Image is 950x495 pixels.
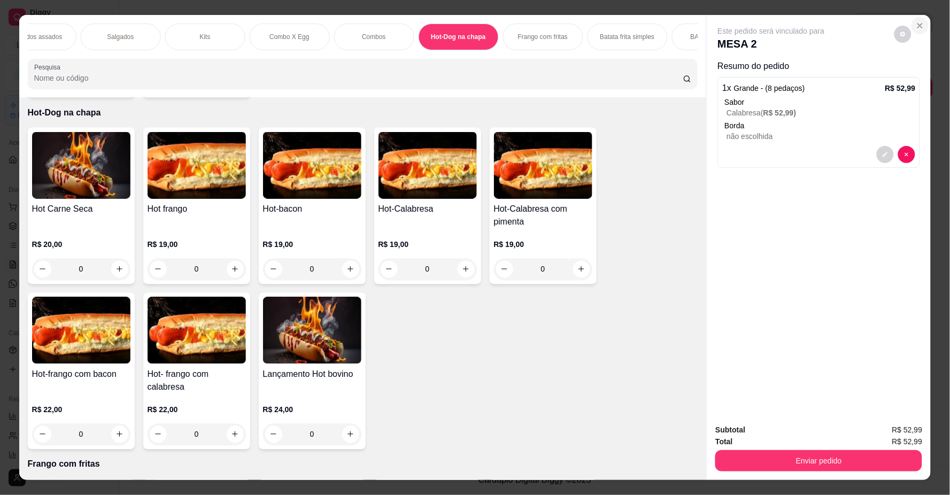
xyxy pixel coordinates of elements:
p: Hot-Dog na chapa [28,106,698,119]
h4: Hot-Calabresa [379,203,477,216]
p: Frango com fritas [518,33,568,41]
h4: Hot- frango com calabresa [148,368,246,394]
p: R$ 22,00 [148,405,246,415]
p: R$ 19,00 [379,239,477,250]
img: product-image [263,132,361,199]
p: BATATA FRITA [691,33,733,41]
img: product-image [148,297,246,364]
img: product-image [148,132,246,199]
p: R$ 20,00 [32,239,130,250]
p: Este pedido será vinculado para [717,26,824,36]
strong: Total [715,437,732,446]
span: R$ 52,99 [892,424,923,436]
p: Frango com fritas [28,458,698,471]
p: R$ 19,00 [263,239,361,250]
h4: Hot-bacon [263,203,361,216]
p: Kits [200,33,211,41]
p: 1 x [722,82,805,95]
p: não escolhida [727,131,915,142]
p: Borda [724,120,915,131]
p: Resumo do pedido [717,60,920,73]
p: R$ 19,00 [148,239,246,250]
p: MESA 2 [717,36,824,51]
p: Salgados assados [10,33,63,41]
img: product-image [494,132,592,199]
input: Pesquisa [34,73,683,83]
p: Combo X Egg [269,33,310,41]
h4: Hot Carne Seca [32,203,130,216]
img: product-image [32,297,130,364]
p: R$ 22,00 [32,405,130,415]
h4: Hot frango [148,203,246,216]
button: decrease-product-quantity [877,146,894,163]
p: Batata frita simples [600,33,655,41]
img: product-image [32,132,130,199]
p: R$ 19,00 [494,239,592,250]
strong: Subtotal [715,426,745,434]
span: R$ 52,99 [892,436,923,447]
button: Close [912,17,929,34]
img: product-image [263,297,361,364]
button: decrease-product-quantity [894,26,912,43]
p: R$ 52,99 [885,83,916,94]
p: Calabresa ( [727,107,915,118]
img: product-image [379,132,477,199]
p: Hot-Dog na chapa [431,33,486,41]
button: decrease-product-quantity [898,146,915,163]
label: Pesquisa [34,63,64,72]
button: Enviar pedido [715,450,922,471]
h4: Hot-frango com bacon [32,368,130,381]
p: R$ 24,00 [263,405,361,415]
p: Combos [362,33,386,41]
h4: Lançamento Hot bovino [263,368,361,381]
p: Salgados [107,33,134,41]
span: R$ 52,99 ) [763,109,797,117]
div: Sabor [724,97,915,107]
h4: Hot-Calabresa com pimenta [494,203,592,229]
span: Grande - (8 pedaços) [734,84,805,92]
